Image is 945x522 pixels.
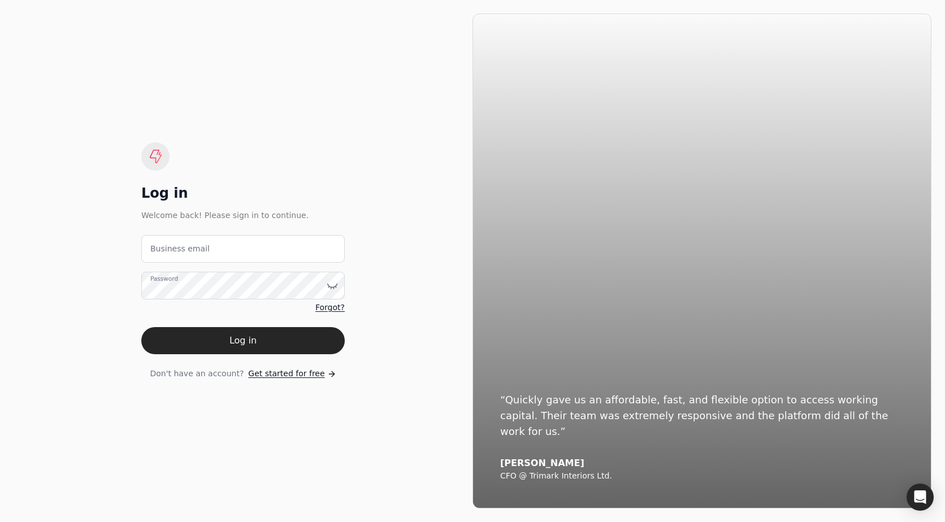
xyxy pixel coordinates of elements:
[141,327,345,354] button: Log in
[248,368,336,380] a: Get started for free
[500,458,904,469] div: [PERSON_NAME]
[907,484,934,511] div: Open Intercom Messenger
[315,302,345,314] a: Forgot?
[500,471,904,481] div: CFO @ Trimark Interiors Ltd.
[141,209,345,221] div: Welcome back! Please sign in to continue.
[150,275,178,284] label: Password
[248,368,324,380] span: Get started for free
[150,368,244,380] span: Don't have an account?
[500,392,904,440] div: “Quickly gave us an affordable, fast, and flexible option to access working capital. Their team w...
[141,184,345,202] div: Log in
[150,243,210,255] label: Business email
